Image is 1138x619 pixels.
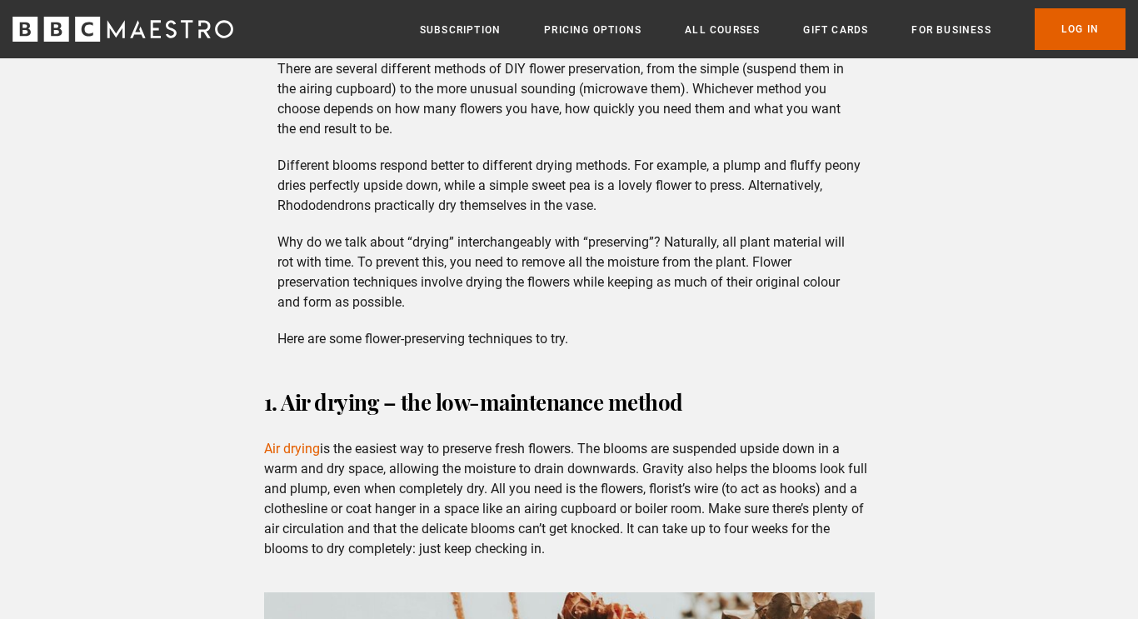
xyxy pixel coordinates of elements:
[277,156,861,216] p: Different blooms respond better to different drying methods. For example, a plump and fluffy peon...
[420,8,1126,50] nav: Primary
[420,22,501,38] a: Subscription
[277,59,861,139] p: There are several different methods of DIY flower preservation, from the simple (suspend them in ...
[911,22,991,38] a: For business
[685,22,760,38] a: All Courses
[264,441,320,457] a: Air drying
[277,329,861,349] p: Here are some flower-preserving techniques to try.
[264,382,875,422] h3: 1. Air drying – the low-maintenance method
[12,17,233,42] svg: BBC Maestro
[544,22,641,38] a: Pricing Options
[803,22,868,38] a: Gift Cards
[277,232,861,312] p: Why do we talk about “drying” interchangeably with “preserving”? Naturally, all plant material wi...
[264,439,875,559] p: is the easiest way to preserve fresh flowers. The blooms are suspended upside down in a warm and ...
[1035,8,1126,50] a: Log In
